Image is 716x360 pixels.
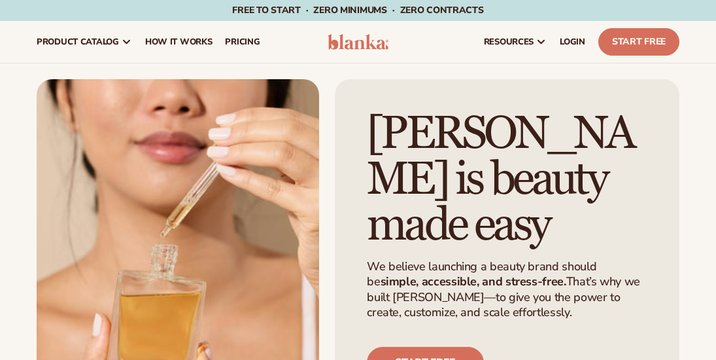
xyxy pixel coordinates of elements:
span: pricing [225,37,260,47]
span: How It Works [145,37,213,47]
span: resources [484,37,534,47]
a: LOGIN [553,21,592,63]
span: product catalog [37,37,119,47]
a: resources [477,21,553,63]
strong: simple, accessible, and stress-free. [381,274,566,289]
img: logo [328,34,388,50]
a: How It Works [139,21,219,63]
span: LOGIN [560,37,585,47]
a: Start Free [598,28,679,56]
span: Free to start · ZERO minimums · ZERO contracts [232,4,483,16]
p: We believe launching a beauty brand should be That’s why we built [PERSON_NAME]—to give you the p... [367,259,647,321]
a: product catalog [30,21,139,63]
a: pricing [218,21,266,63]
h1: [PERSON_NAME] is beauty made easy [367,111,647,249]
